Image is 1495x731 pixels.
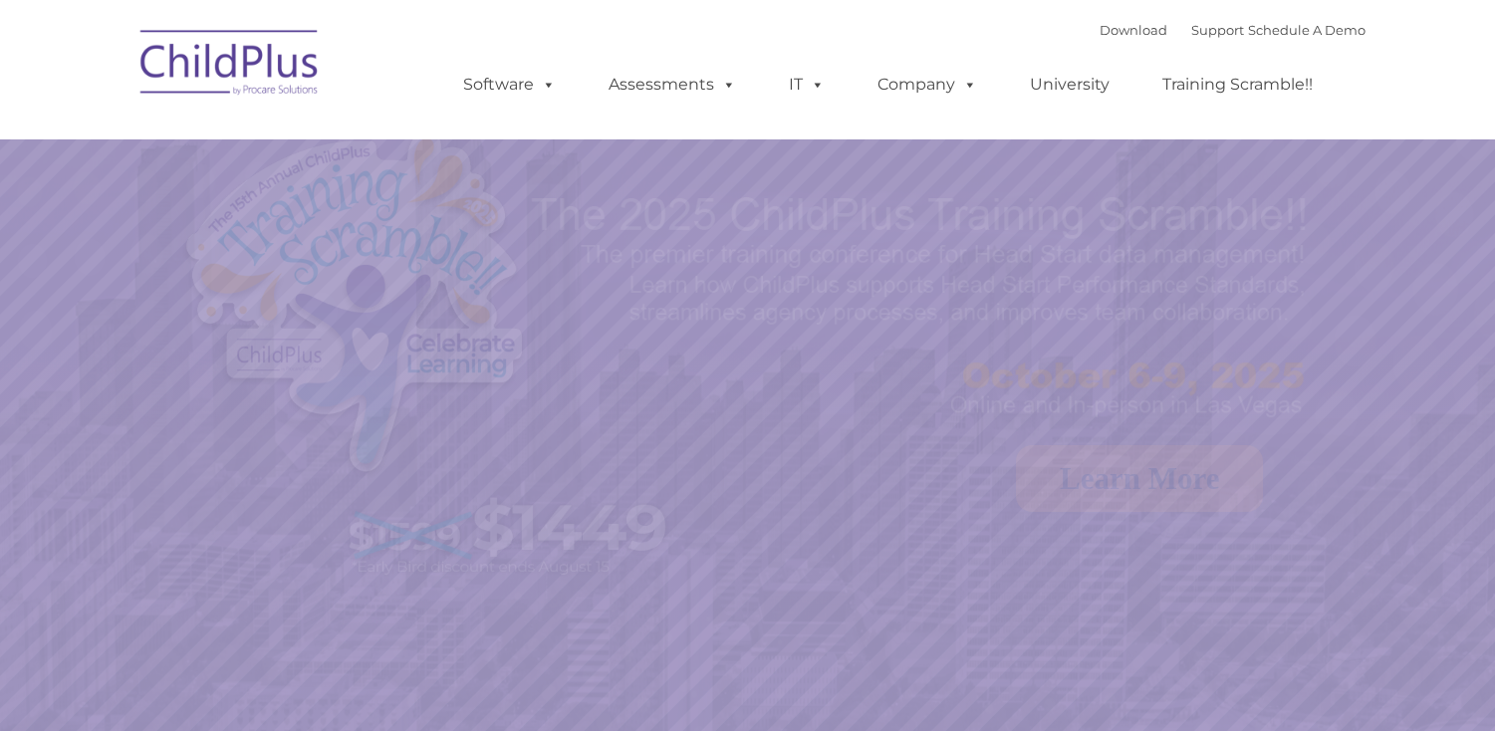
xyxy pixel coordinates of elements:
[1100,22,1366,38] font: |
[1191,22,1244,38] a: Support
[1142,65,1333,105] a: Training Scramble!!
[769,65,845,105] a: IT
[1010,65,1129,105] a: University
[858,65,997,105] a: Company
[1100,22,1167,38] a: Download
[1016,445,1263,512] a: Learn More
[443,65,576,105] a: Software
[130,16,330,116] img: ChildPlus by Procare Solutions
[589,65,756,105] a: Assessments
[1248,22,1366,38] a: Schedule A Demo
